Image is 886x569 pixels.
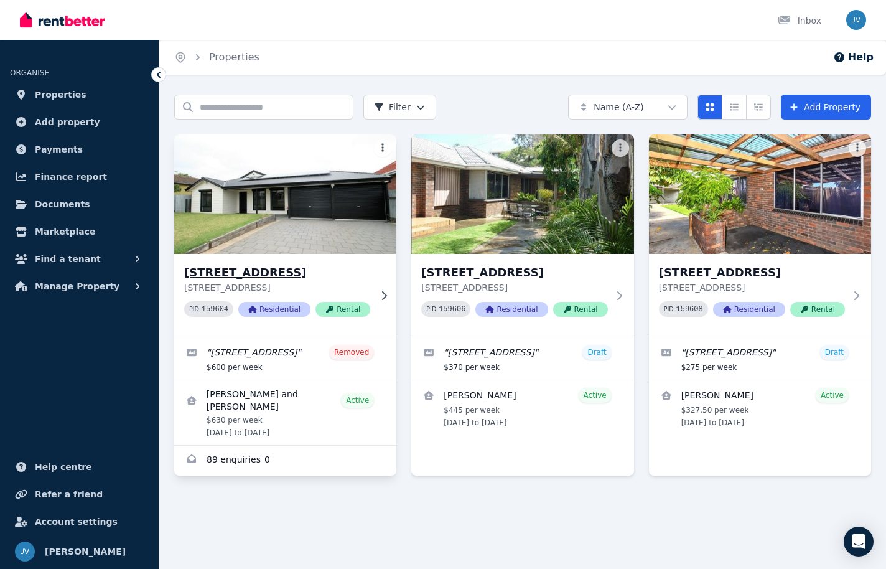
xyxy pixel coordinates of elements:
[35,279,119,294] span: Manage Property
[659,264,845,281] h3: [STREET_ADDRESS]
[238,302,310,317] span: Residential
[844,527,874,557] div: Open Intercom Messenger
[15,542,35,562] img: Julie Vlaskis
[664,306,674,313] small: PID
[10,164,149,189] a: Finance report
[315,302,370,317] span: Rental
[35,224,95,239] span: Marketplace
[411,134,633,254] img: 33 Gawler Street, Port Noarlunga
[659,281,845,294] p: [STREET_ADDRESS]
[20,11,105,29] img: RentBetter
[833,50,874,65] button: Help
[790,302,845,317] span: Rental
[35,87,86,102] span: Properties
[778,14,821,27] div: Inbox
[35,487,103,502] span: Refer a friend
[202,305,228,314] code: 159604
[649,337,871,380] a: Edit listing: 33a Gawler Street, Port Noarlunga
[10,137,149,162] a: Payments
[10,82,149,107] a: Properties
[568,95,688,120] button: Name (A-Z)
[411,380,633,435] a: View details for Rhiannon Carter
[781,95,871,120] a: Add Property
[35,169,107,184] span: Finance report
[174,380,396,445] a: View details for Lisa and Steven Doyle
[10,68,49,77] span: ORGANISE
[649,134,871,254] img: 33a Gawler Street, Port Noarlunga
[35,197,90,212] span: Documents
[184,264,370,281] h3: [STREET_ADDRESS]
[374,101,411,113] span: Filter
[169,131,402,257] img: 32 Deemster Avenue, Christies Beach
[10,509,149,534] a: Account settings
[713,302,785,317] span: Residential
[35,142,83,157] span: Payments
[363,95,436,120] button: Filter
[649,380,871,435] a: View details for Colin Wood
[45,544,126,559] span: [PERSON_NAME]
[10,110,149,134] a: Add property
[10,219,149,244] a: Marketplace
[846,10,866,30] img: Julie Vlaskis
[189,306,199,313] small: PID
[697,95,771,120] div: View options
[746,95,771,120] button: Expanded list view
[10,274,149,299] button: Manage Property
[421,281,607,294] p: [STREET_ADDRESS]
[594,101,644,113] span: Name (A-Z)
[184,281,370,294] p: [STREET_ADDRESS]
[439,305,465,314] code: 159606
[849,139,866,157] button: More options
[174,134,396,337] a: 32 Deemster Avenue, Christies Beach[STREET_ADDRESS][STREET_ADDRESS]PID 159604ResidentialRental
[174,337,396,380] a: Edit listing: 32 Deemster Avenue, Christies Beach
[612,139,629,157] button: More options
[159,40,274,75] nav: Breadcrumb
[553,302,608,317] span: Rental
[722,95,747,120] button: Compact list view
[649,134,871,337] a: 33a Gawler Street, Port Noarlunga[STREET_ADDRESS][STREET_ADDRESS]PID 159608ResidentialRental
[209,51,259,63] a: Properties
[35,252,101,266] span: Find a tenant
[35,514,118,529] span: Account settings
[411,134,633,337] a: 33 Gawler Street, Port Noarlunga[STREET_ADDRESS][STREET_ADDRESS]PID 159606ResidentialRental
[174,446,396,476] a: Enquiries for 32 Deemster Avenue, Christies Beach
[421,264,607,281] h3: [STREET_ADDRESS]
[374,139,391,157] button: More options
[475,302,548,317] span: Residential
[10,454,149,479] a: Help centre
[35,115,100,129] span: Add property
[411,337,633,380] a: Edit listing: 33 Gawler Street, Port Noarlunga
[426,306,436,313] small: PID
[35,459,92,474] span: Help centre
[676,305,703,314] code: 159608
[10,192,149,217] a: Documents
[10,247,149,271] button: Find a tenant
[10,482,149,507] a: Refer a friend
[697,95,722,120] button: Card view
